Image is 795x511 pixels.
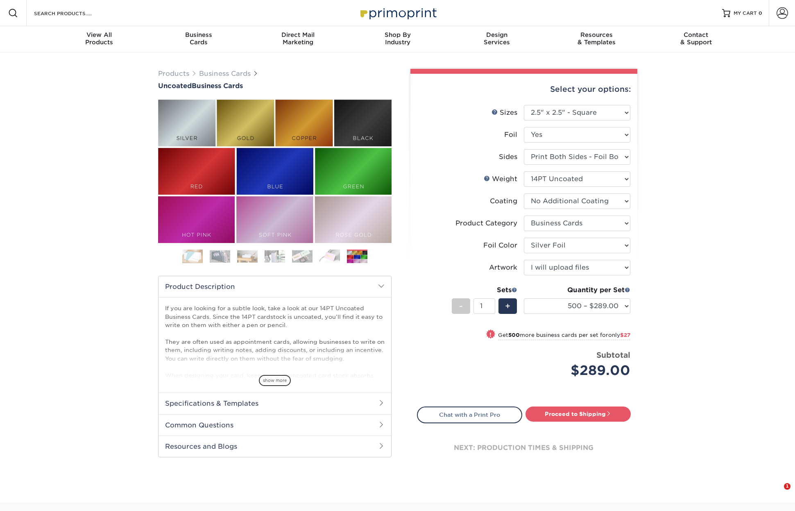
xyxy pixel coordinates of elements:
div: Industry [348,31,447,46]
div: & Support [646,31,746,46]
h1: Business Cards [158,82,392,90]
span: ! [489,330,491,339]
span: 0 [759,10,762,16]
img: Business Cards 03 [237,250,258,263]
strong: Subtotal [596,350,630,359]
span: Direct Mail [248,31,348,39]
a: UncoatedBusiness Cards [158,82,392,90]
span: - [459,300,463,312]
a: Contact& Support [646,26,746,52]
div: Services [447,31,547,46]
div: Marketing [248,31,348,46]
div: Sides [499,152,517,162]
div: Sizes [491,108,517,118]
div: Select your options: [417,74,631,105]
div: Foil [504,130,517,140]
span: Design [447,31,547,39]
span: $27 [620,332,630,338]
iframe: Google Customer Reviews [2,486,70,508]
h2: Common Questions [159,414,391,436]
span: Contact [646,31,746,39]
span: only [608,332,630,338]
input: SEARCH PRODUCTS..... [33,8,113,18]
img: Business Cards 05 [292,250,313,263]
a: View AllProducts [50,26,149,52]
a: Business Cards [199,70,251,77]
span: show more [259,375,291,386]
img: Business Cards 07 [347,251,367,263]
span: + [505,300,510,312]
div: Product Category [455,218,517,228]
a: DesignServices [447,26,547,52]
h2: Specifications & Templates [159,393,391,414]
span: Resources [547,31,646,39]
div: $289.00 [530,361,630,380]
p: If you are looking for a subtle look, take a look at our 14PT Uncoated Business Cards. Since the ... [165,304,385,446]
h2: Product Description [159,276,391,297]
div: Foil Color [483,241,517,250]
span: Shop By [348,31,447,39]
div: Quantity per Set [524,285,630,295]
img: Business Cards 06 [319,250,340,263]
a: Resources& Templates [547,26,646,52]
a: Direct MailMarketing [248,26,348,52]
img: Primoprint [357,4,439,22]
a: Chat with a Print Pro [417,407,522,423]
img: Business Cards 02 [210,250,230,263]
iframe: Intercom live chat [767,483,787,503]
div: & Templates [547,31,646,46]
img: Uncoated 07 [158,100,392,243]
div: Sets [452,285,517,295]
strong: 500 [508,332,520,338]
small: Get more business cards per set for [498,332,630,340]
span: MY CART [734,10,757,17]
div: next: production times & shipping [417,423,631,472]
img: Business Cards 04 [265,250,285,263]
div: Weight [484,174,517,184]
div: Products [50,31,149,46]
img: Business Cards 01 [182,246,203,267]
span: Uncoated [158,82,192,90]
a: Products [158,70,189,77]
span: Business [149,31,248,39]
div: Coating [490,196,517,206]
span: View All [50,31,149,39]
span: 1 [784,483,790,490]
a: BusinessCards [149,26,248,52]
h2: Resources and Blogs [159,436,391,457]
a: Proceed to Shipping [525,407,631,421]
div: Cards [149,31,248,46]
div: Artwork [489,263,517,273]
a: Shop ByIndustry [348,26,447,52]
